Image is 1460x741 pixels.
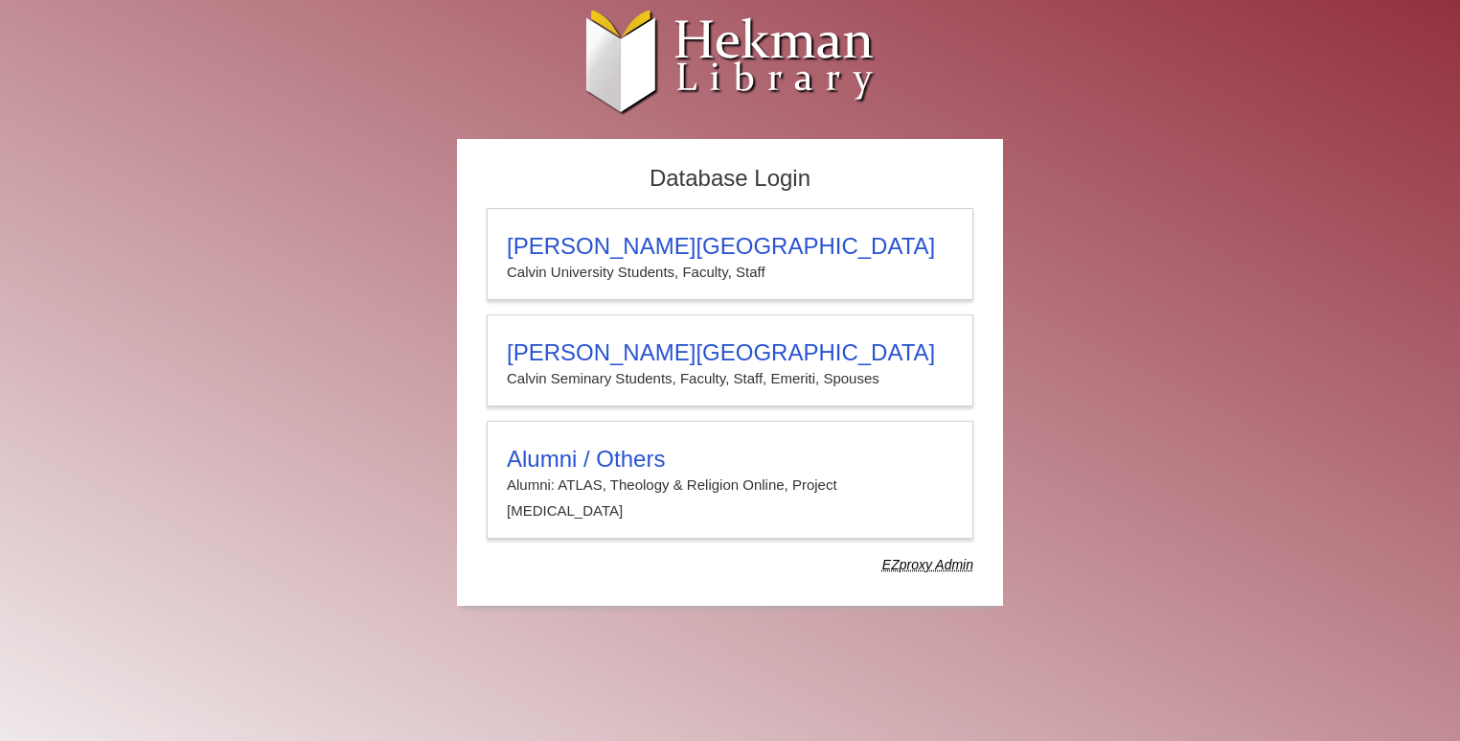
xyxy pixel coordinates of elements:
[507,339,953,366] h3: [PERSON_NAME][GEOGRAPHIC_DATA]
[507,473,953,523] p: Alumni: ATLAS, Theology & Religion Online, Project [MEDICAL_DATA]
[507,366,953,391] p: Calvin Seminary Students, Faculty, Staff, Emeriti, Spouses
[487,314,973,406] a: [PERSON_NAME][GEOGRAPHIC_DATA]Calvin Seminary Students, Faculty, Staff, Emeriti, Spouses
[882,557,973,572] dfn: Use Alumni login
[487,208,973,300] a: [PERSON_NAME][GEOGRAPHIC_DATA]Calvin University Students, Faculty, Staff
[507,233,953,260] h3: [PERSON_NAME][GEOGRAPHIC_DATA]
[477,159,983,198] h2: Database Login
[507,446,953,473] h3: Alumni / Others
[507,446,953,523] summary: Alumni / OthersAlumni: ATLAS, Theology & Religion Online, Project [MEDICAL_DATA]
[507,260,953,285] p: Calvin University Students, Faculty, Staff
